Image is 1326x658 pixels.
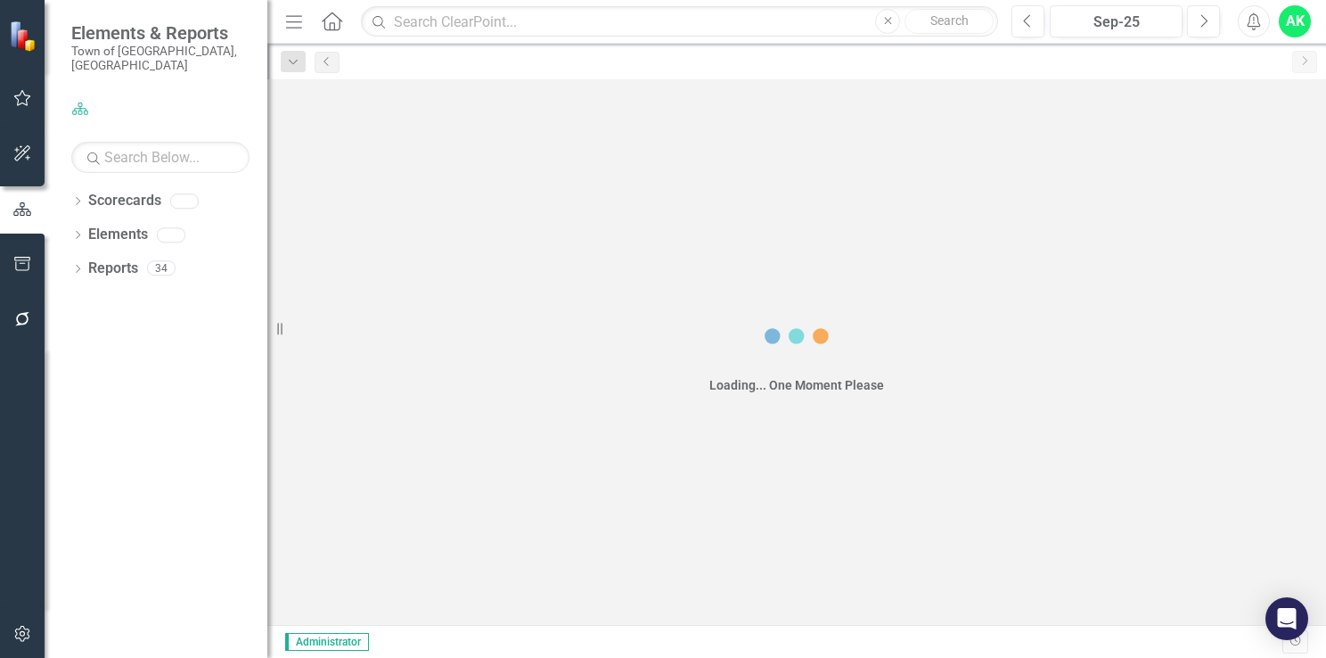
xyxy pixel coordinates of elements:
[71,44,250,73] small: Town of [GEOGRAPHIC_DATA], [GEOGRAPHIC_DATA]
[1279,5,1311,37] button: AK
[904,9,994,34] button: Search
[88,259,138,279] a: Reports
[361,6,998,37] input: Search ClearPoint...
[9,20,40,51] img: ClearPoint Strategy
[88,191,161,211] a: Scorecards
[88,225,148,245] a: Elements
[71,142,250,173] input: Search Below...
[930,13,969,28] span: Search
[285,633,369,651] span: Administrator
[1050,5,1183,37] button: Sep-25
[147,261,176,276] div: 34
[1056,12,1176,33] div: Sep-25
[1265,597,1308,640] div: Open Intercom Messenger
[709,376,884,394] div: Loading... One Moment Please
[71,22,250,44] span: Elements & Reports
